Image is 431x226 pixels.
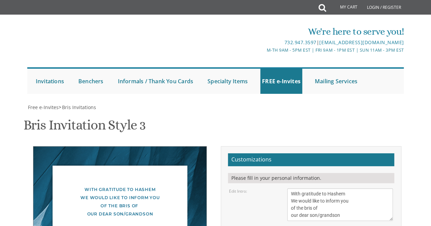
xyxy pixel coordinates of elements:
[28,104,59,110] span: Free e-Invites
[228,173,394,183] div: Please fill in your personal information.
[206,69,249,94] a: Specialty Items
[229,188,247,194] label: Edit Intro:
[153,25,404,38] div: We're here to serve you!
[284,39,317,46] a: 732.947.3597
[260,69,302,94] a: FREE e-Invites
[319,39,404,46] a: [EMAIL_ADDRESS][DOMAIN_NAME]
[228,153,394,166] h2: Customizations
[27,104,59,110] a: Free e-Invites
[47,186,193,218] div: With gratitude to Hashem We would like to inform you of the bris of our dear son/grandson
[153,38,404,47] div: |
[77,69,105,94] a: Benchers
[34,69,66,94] a: Invitations
[59,104,96,110] span: >
[313,69,359,94] a: Mailing Services
[116,69,195,94] a: Informals / Thank You Cards
[24,118,145,138] h1: Bris Invitation Style 3
[287,188,393,221] textarea: With gratitude to Hashem We would like to inform you of the bris of our dear son/grandson
[325,1,362,14] a: My Cart
[153,47,404,54] div: M-Th 9am - 5pm EST | Fri 9am - 1pm EST | Sun 11am - 3pm EST
[61,104,96,110] a: Bris Invitations
[62,104,96,110] span: Bris Invitations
